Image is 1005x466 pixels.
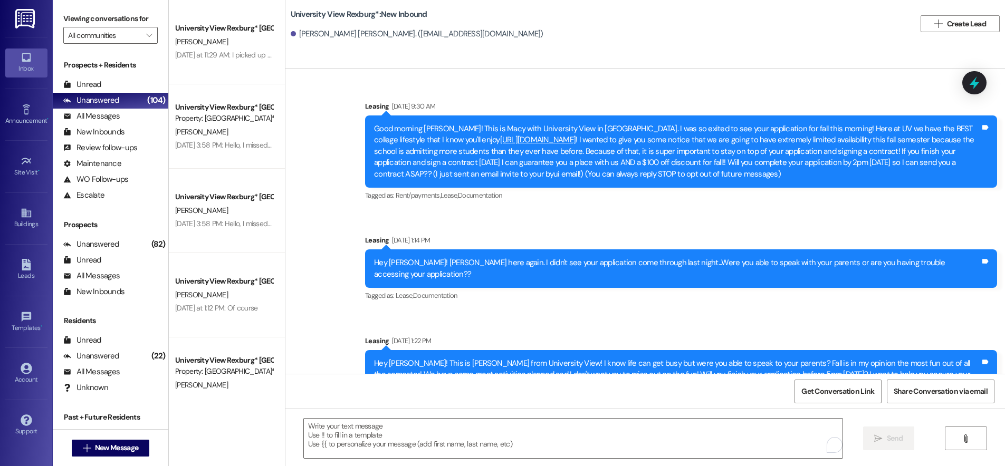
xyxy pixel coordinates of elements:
[5,48,47,77] a: Inbox
[63,190,104,201] div: Escalate
[83,444,91,452] i: 
[413,291,457,300] span: Documentation
[53,412,168,423] div: Past + Future Residents
[458,191,502,200] span: Documentation
[63,239,119,250] div: Unanswered
[41,323,42,330] span: •
[175,366,273,377] div: Property: [GEOGRAPHIC_DATA]*
[374,358,980,392] div: Hey [PERSON_NAME]! This is [PERSON_NAME] from University View! I know life can get busy but were ...
[63,335,101,346] div: Unread
[894,386,988,397] span: Share Conversation via email
[175,380,228,390] span: [PERSON_NAME]
[175,206,228,215] span: [PERSON_NAME]
[95,442,138,453] span: New Message
[304,419,843,458] textarea: To enrich screen reader interactions, please activate Accessibility in Grammarly extension settings
[365,235,997,249] div: Leasing
[365,335,997,350] div: Leasing
[175,113,273,124] div: Property: [GEOGRAPHIC_DATA]*
[389,335,432,346] div: [DATE] 1:22 PM
[175,37,228,46] span: [PERSON_NAME]
[175,219,750,228] div: [DATE] 3:58 PM: Hello, I missed the key drop off [DATE] so I just dropped it through the mail slo...
[5,308,47,336] a: Templates •
[396,291,413,300] span: Lease ,
[175,355,273,366] div: University View Rexburg* [GEOGRAPHIC_DATA]
[63,127,125,138] div: New Inbounds
[72,440,150,457] button: New Message
[68,27,141,44] input: All communities
[53,60,168,71] div: Prospects + Residents
[5,360,47,388] a: Account
[175,102,273,113] div: University View Rexburg* [GEOGRAPHIC_DATA]
[365,288,997,303] div: Tagged as:
[795,380,881,403] button: Get Conversation Link
[374,123,980,180] div: Good morning [PERSON_NAME]! This is Macy with University View in [GEOGRAPHIC_DATA]. I was so exit...
[801,386,874,397] span: Get Conversation Link
[63,382,108,393] div: Unknown
[175,276,273,287] div: University View Rexburg* [GEOGRAPHIC_DATA]
[921,15,1000,32] button: Create Lead
[175,303,257,313] div: [DATE] at 1:12 PM: Of course
[500,134,576,145] a: [URL][DOMAIN_NAME]
[175,290,228,299] span: [PERSON_NAME]
[63,11,158,27] label: Viewing conversations for
[962,434,970,443] i: 
[175,191,273,202] div: University View Rexburg* [GEOGRAPHIC_DATA]
[175,23,273,34] div: University View Rexburg* [GEOGRAPHIC_DATA]
[291,28,543,40] div: [PERSON_NAME] [PERSON_NAME]. ([EMAIL_ADDRESS][DOMAIN_NAME])
[63,142,137,153] div: Review follow-ups
[63,366,120,377] div: All Messages
[934,20,942,28] i: 
[5,152,47,181] a: Site Visit •
[149,236,168,253] div: (82)
[149,348,168,364] div: (22)
[63,111,120,122] div: All Messages
[175,127,228,137] span: [PERSON_NAME]
[63,174,128,185] div: WO Follow-ups
[63,286,125,297] div: New Inbounds
[175,50,498,60] div: [DATE] at 11:29 AM: I picked up the key but it didn't work for my door. I'm going to bring it to ...
[441,191,458,200] span: Lease ,
[389,101,436,112] div: [DATE] 9:30 AM
[63,351,119,362] div: Unanswered
[146,31,152,40] i: 
[175,140,750,150] div: [DATE] 3:58 PM: Hello, I missed the key drop off [DATE] so I just dropped it through the mail slo...
[63,158,121,169] div: Maintenance
[47,115,49,123] span: •
[874,434,882,443] i: 
[63,255,101,266] div: Unread
[887,380,994,403] button: Share Conversation via email
[365,101,997,115] div: Leasing
[5,256,47,284] a: Leads
[291,9,427,20] b: University View Rexburg*: New Inbound
[145,92,168,109] div: (104)
[38,167,40,174] span: •
[389,235,430,246] div: [DATE] 1:14 PM
[53,219,168,230] div: Prospects
[947,18,986,30] span: Create Lead
[63,95,119,106] div: Unanswered
[63,270,120,281] div: All Messages
[374,257,980,280] div: Hey [PERSON_NAME]! [PERSON_NAME] here again. I didn't see your application come through last nigh...
[863,426,914,450] button: Send
[5,204,47,232] a: Buildings
[63,79,101,90] div: Unread
[5,411,47,440] a: Support
[365,188,997,203] div: Tagged as:
[15,9,37,28] img: ResiDesk Logo
[887,433,903,444] span: Send
[396,191,441,200] span: Rent/payments ,
[53,315,168,326] div: Residents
